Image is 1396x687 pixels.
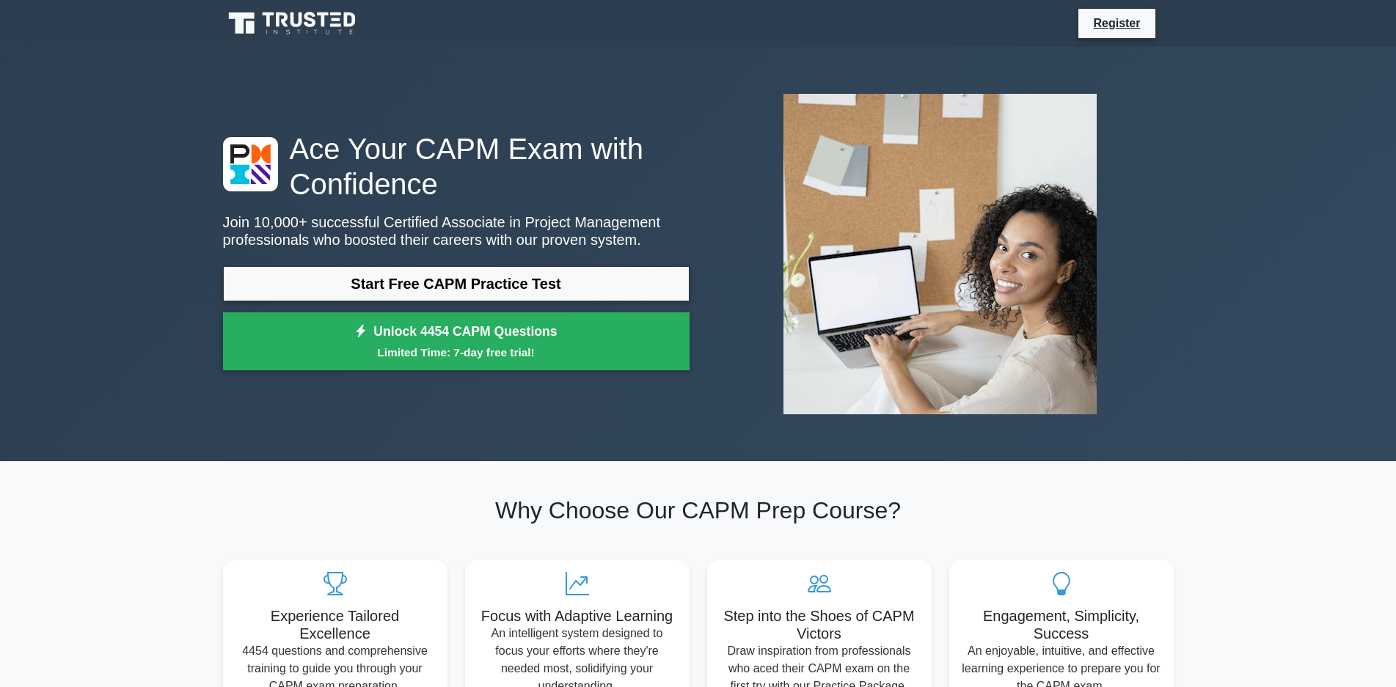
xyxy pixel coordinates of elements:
[223,131,690,202] h1: Ace Your CAPM Exam with Confidence
[719,607,920,642] h5: Step into the Shoes of CAPM Victors
[961,607,1162,642] h5: Engagement, Simplicity, Success
[223,312,690,371] a: Unlock 4454 CAPM QuestionsLimited Time: 7-day free trial!
[223,496,1174,524] h2: Why Choose Our CAPM Prep Course?
[223,266,690,301] a: Start Free CAPM Practice Test
[235,607,436,642] h5: Experience Tailored Excellence
[477,607,678,625] h5: Focus with Adaptive Learning
[1084,14,1149,32] a: Register
[241,344,671,361] small: Limited Time: 7-day free trial!
[223,213,690,249] p: Join 10,000+ successful Certified Associate in Project Management professionals who boosted their...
